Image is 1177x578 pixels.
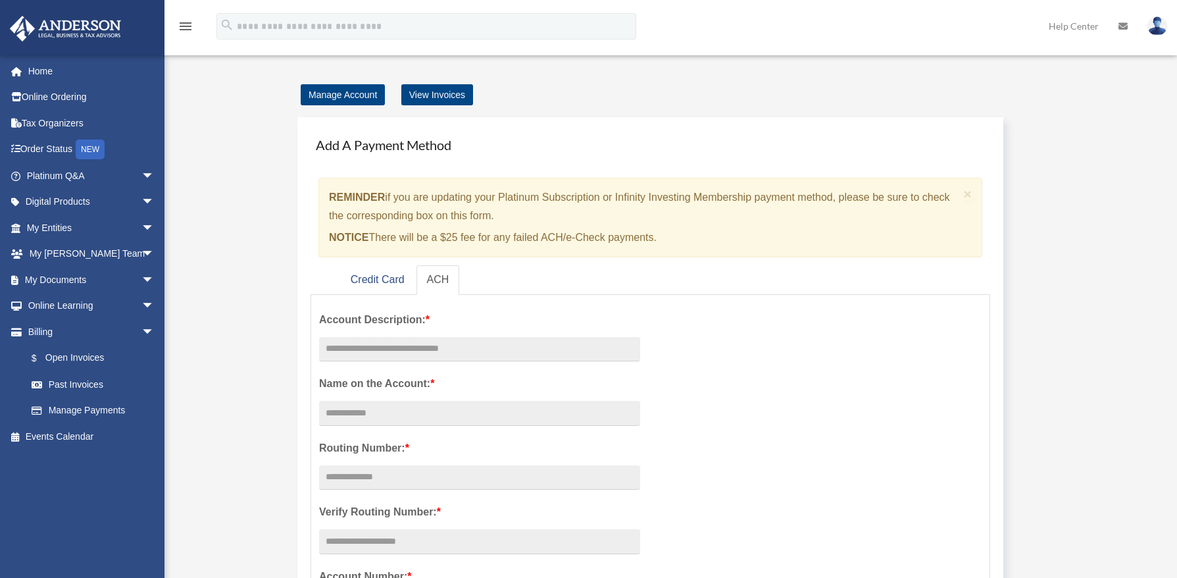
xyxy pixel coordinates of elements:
[141,241,168,268] span: arrow_drop_down
[329,192,385,203] strong: REMINDER
[9,84,174,111] a: Online Ordering
[964,186,972,201] span: ×
[18,371,174,398] a: Past Invoices
[9,319,174,345] a: Billingarrow_drop_down
[178,18,193,34] i: menu
[9,110,174,136] a: Tax Organizers
[39,350,45,367] span: $
[9,267,174,293] a: My Documentsarrow_drop_down
[141,293,168,320] span: arrow_drop_down
[9,136,174,163] a: Order StatusNEW
[311,130,990,159] h4: Add A Payment Method
[6,16,125,41] img: Anderson Advisors Platinum Portal
[141,267,168,294] span: arrow_drop_down
[141,163,168,190] span: arrow_drop_down
[9,423,174,450] a: Events Calendar
[319,439,640,458] label: Routing Number:
[340,265,415,295] a: Credit Card
[1147,16,1167,36] img: User Pic
[9,163,174,189] a: Platinum Q&Aarrow_drop_down
[18,398,168,424] a: Manage Payments
[141,215,168,242] span: arrow_drop_down
[9,189,174,215] a: Digital Productsarrow_drop_down
[18,345,174,372] a: $Open Invoices
[178,23,193,34] a: menu
[319,375,640,393] label: Name on the Account:
[318,178,982,257] div: if you are updating your Platinum Subscription or Infinity Investing Membership payment method, p...
[141,189,168,216] span: arrow_drop_down
[329,232,368,243] strong: NOTICE
[301,84,385,105] a: Manage Account
[9,241,174,267] a: My [PERSON_NAME] Teamarrow_drop_down
[964,187,972,201] button: Close
[141,319,168,346] span: arrow_drop_down
[329,228,959,247] p: There will be a $25 fee for any failed ACH/e-Check payments.
[9,215,174,241] a: My Entitiesarrow_drop_down
[319,503,640,521] label: Verify Routing Number:
[9,58,174,84] a: Home
[9,293,174,319] a: Online Learningarrow_drop_down
[319,311,640,329] label: Account Description:
[76,140,105,159] div: NEW
[220,18,234,32] i: search
[416,265,460,295] a: ACH
[401,84,473,105] a: View Invoices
